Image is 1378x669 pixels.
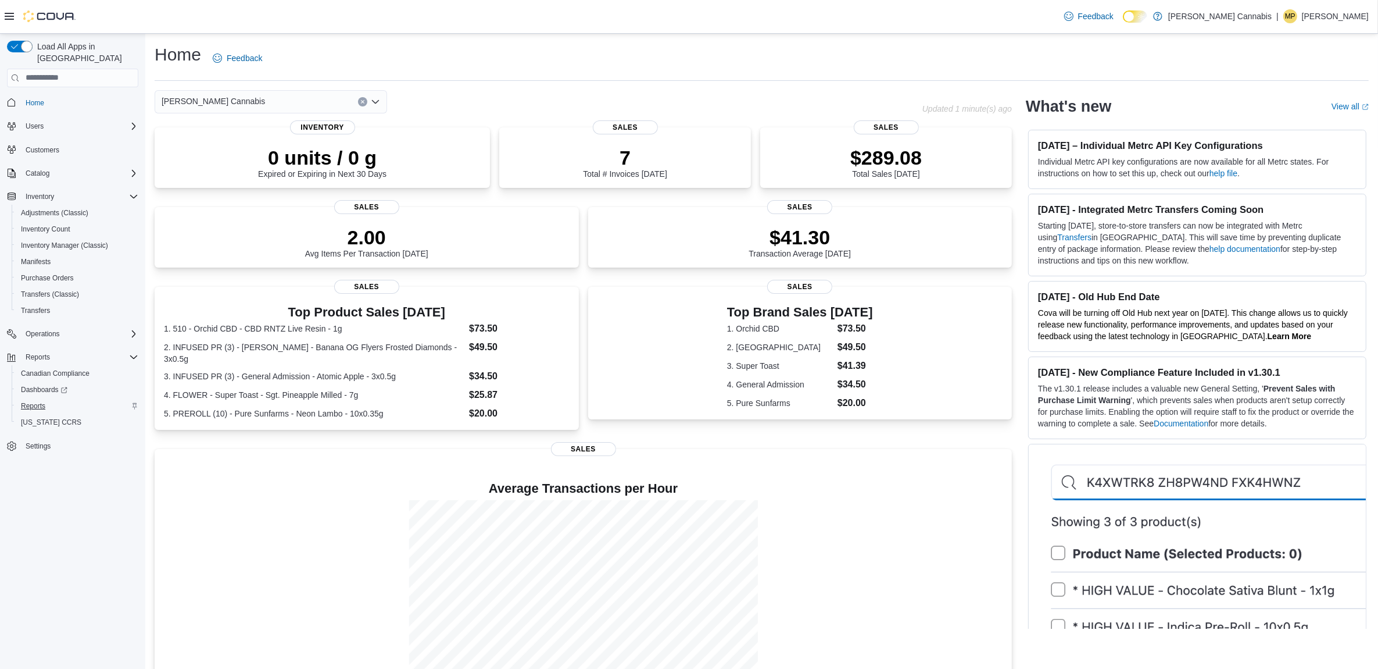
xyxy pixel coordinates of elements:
[12,303,143,319] button: Transfers
[26,169,49,178] span: Catalog
[16,206,138,220] span: Adjustments (Classic)
[837,378,873,392] dd: $34.50
[583,146,667,179] div: Total # Invoices [DATE]
[208,47,267,70] a: Feedback
[12,414,143,430] button: [US_STATE] CCRS
[305,226,428,258] div: Avg Items Per Transaction [DATE]
[21,119,48,133] button: Users
[164,389,464,401] dt: 4. FLOWER - Super Toast - Sgt. Pineapple Milled - 7g
[16,287,84,301] a: Transfers (Classic)
[767,280,832,294] span: Sales
[16,415,138,429] span: Washington CCRS
[16,399,138,413] span: Reports
[727,360,833,372] dt: 3. Super Toast
[12,365,143,382] button: Canadian Compliance
[1168,9,1272,23] p: [PERSON_NAME] Cannabis
[21,439,55,453] a: Settings
[1038,204,1356,215] h3: [DATE] - Integrated Metrc Transfers Coming Soon
[21,241,108,250] span: Inventory Manager (Classic)
[16,271,78,285] a: Purchase Orders
[854,120,919,134] span: Sales
[1038,220,1356,266] p: Starting [DATE], store-to-store transfers can now be integrated with Metrc using in [GEOGRAPHIC_D...
[21,418,81,427] span: [US_STATE] CCRS
[727,341,833,353] dt: 2. [GEOGRAPHIC_DATA]
[21,306,50,315] span: Transfers
[1026,97,1111,116] h2: What's new
[1276,9,1279,23] p: |
[2,188,143,205] button: Inventory
[727,379,833,390] dt: 4. General Admission
[21,143,138,157] span: Customers
[12,286,143,303] button: Transfers (Classic)
[12,382,143,398] a: Dashboards
[21,143,64,157] a: Customers
[12,398,143,414] button: Reports
[2,118,143,134] button: Users
[21,208,88,218] span: Adjustments (Classic)
[2,326,143,342] button: Operations
[1332,102,1369,111] a: View allExternal link
[1285,9,1295,23] span: MP
[21,166,138,180] span: Catalog
[1038,140,1356,151] h3: [DATE] – Individual Metrc API Key Configurations
[33,41,138,64] span: Load All Apps in [GEOGRAPHIC_DATA]
[227,52,262,64] span: Feedback
[837,359,873,373] dd: $41.39
[21,439,138,453] span: Settings
[1038,156,1356,179] p: Individual Metrc API key configurations are now available for all Metrc states. For instructions ...
[850,146,922,169] p: $289.08
[12,254,143,270] button: Manifests
[749,226,851,249] p: $41.30
[2,349,143,365] button: Reports
[12,221,143,237] button: Inventory Count
[21,350,55,364] button: Reports
[727,397,833,409] dt: 5. Pure Sunfarms
[922,104,1012,113] p: Updated 1 minute(s) ago
[1362,104,1369,111] svg: External link
[258,146,386,169] p: 0 units / 0 g
[21,166,54,180] button: Catalog
[1154,419,1208,428] a: Documentation
[16,304,55,318] a: Transfers
[1038,366,1356,378] h3: [DATE] - New Compliance Feature Included in v1.30.1
[164,408,464,419] dt: 5. PREROLL (10) - Pure Sunfarms - Neon Lambo - 10x0.35g
[21,257,51,266] span: Manifests
[258,146,386,179] div: Expired or Expiring in Next 30 Days
[16,383,138,397] span: Dashboards
[837,340,873,354] dd: $49.50
[16,239,138,252] span: Inventory Manager (Classic)
[164,482,1003,496] h4: Average Transactions per Hour
[469,369,569,383] dd: $34.50
[305,226,428,249] p: 2.00
[21,119,138,133] span: Users
[16,399,50,413] a: Reports
[1060,5,1118,28] a: Feedback
[1123,10,1147,23] input: Dark Mode
[16,304,138,318] span: Transfers
[16,271,138,285] span: Purchase Orders
[21,327,65,341] button: Operations
[1038,308,1348,341] span: Cova will be turning off Old Hub next year on [DATE]. This change allows us to quickly release ne...
[16,366,94,380] a: Canadian Compliance
[358,97,367,106] button: Clear input
[469,322,569,336] dd: $73.50
[26,122,44,131] span: Users
[21,95,138,110] span: Home
[26,353,50,362] span: Reports
[26,192,54,201] span: Inventory
[155,43,201,66] h1: Home
[16,287,138,301] span: Transfers (Classic)
[16,222,75,236] a: Inventory Count
[21,190,59,204] button: Inventory
[334,280,399,294] span: Sales
[164,371,464,382] dt: 3. INFUSED PR (3) - General Admission - Atomic Apple - 3x0.5g
[1209,244,1280,254] a: help documentation
[727,323,833,334] dt: 1. Orchid CBD
[1209,169,1237,178] a: help file
[1057,233,1091,242] a: Transfers
[26,145,59,155] span: Customers
[26,442,51,451] span: Settings
[2,94,143,111] button: Home
[21,327,138,341] span: Operations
